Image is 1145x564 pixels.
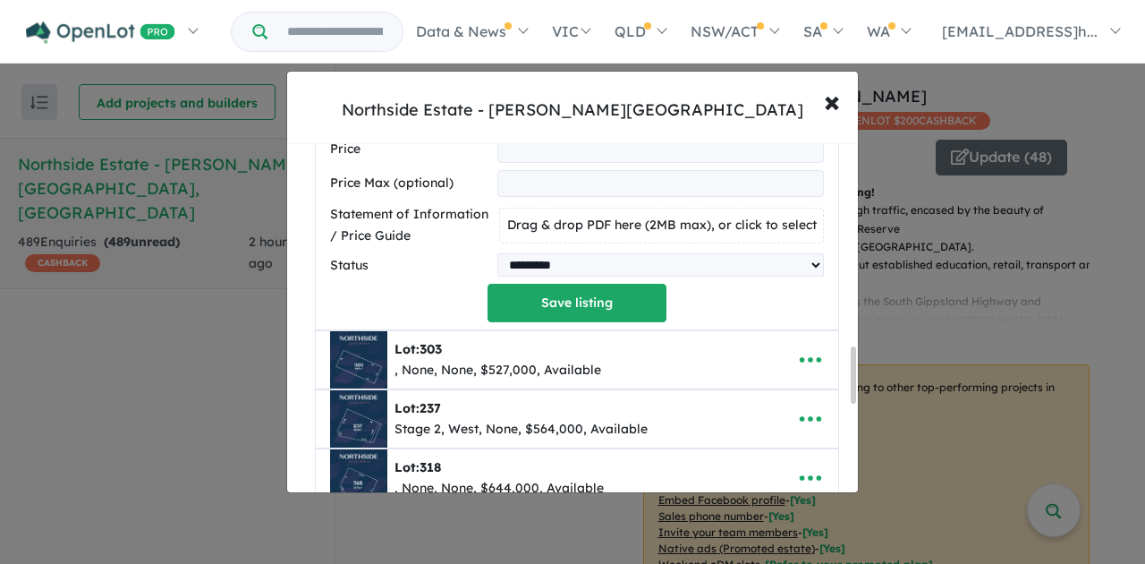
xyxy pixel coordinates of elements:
[824,81,840,120] span: ×
[330,204,492,247] label: Statement of Information / Price Guide
[420,459,441,475] span: 318
[394,459,441,475] b: Lot:
[330,139,490,160] label: Price
[330,331,387,389] img: Northside%20Estate%20-%20Clyde%20North%20-%20Lot%20303___1747885413.jpg
[420,341,442,357] span: 303
[330,255,490,277] label: Status
[330,449,387,507] img: Northside%20Estate%20-%20Clyde%20North%20-%20Lot%20318___1747885412.jpg
[942,22,1098,40] span: [EMAIL_ADDRESS]h...
[394,400,441,416] b: Lot:
[330,173,490,194] label: Price Max (optional)
[342,98,803,122] div: Northside Estate - [PERSON_NAME][GEOGRAPHIC_DATA]
[420,400,441,416] span: 237
[394,360,601,381] div: , None, None, $527,000, Available
[330,390,387,448] img: Northside%20Estate%20-%20Clyde%20North%20-%20Lot%20237___1736292240.jpg
[488,284,666,322] button: Save listing
[394,341,442,357] b: Lot:
[394,478,604,500] div: , None, None, $644,000, Available
[394,419,648,440] div: Stage 2, West, None, $564,000, Available
[507,217,817,233] span: Drag & drop PDF here (2MB max), or click to select
[26,21,175,44] img: Openlot PRO Logo White
[271,13,399,51] input: Try estate name, suburb, builder or developer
